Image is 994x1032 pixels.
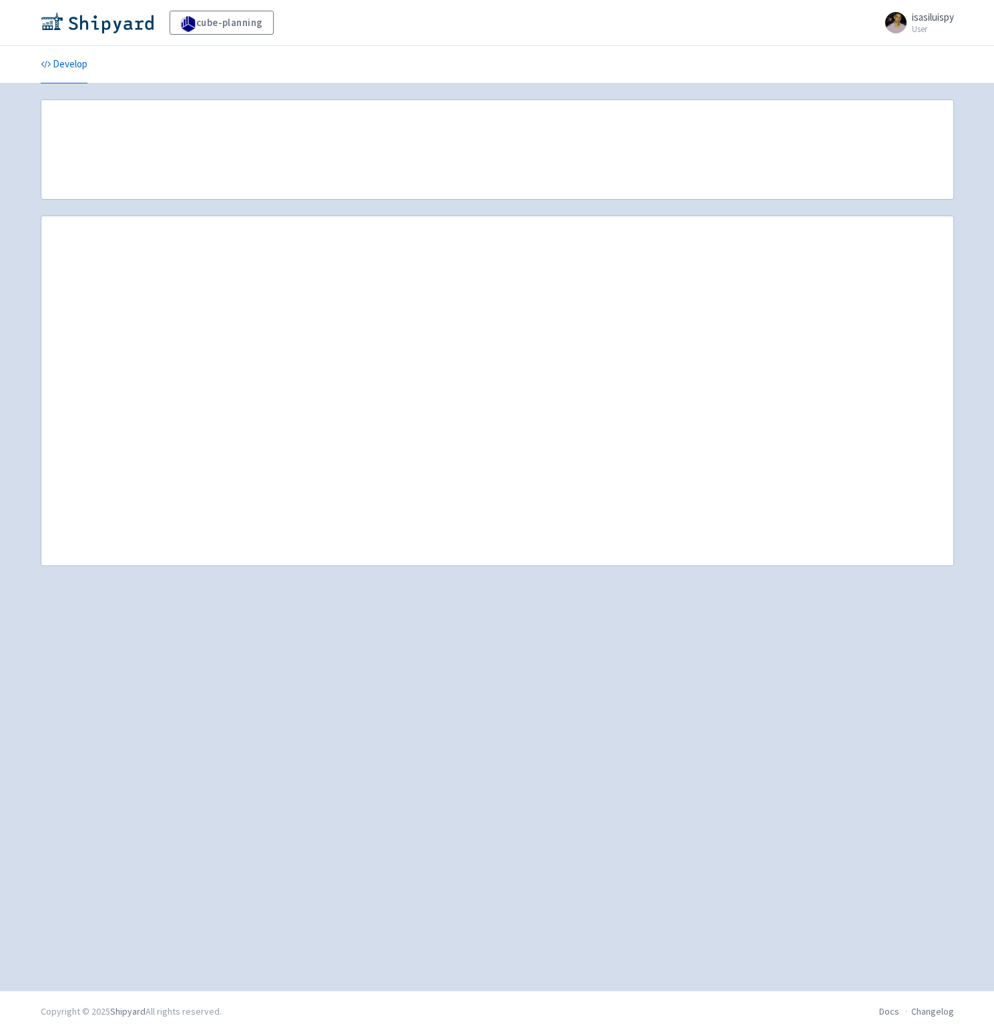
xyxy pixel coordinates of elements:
[170,11,274,35] a: cube-planning
[879,1005,899,1017] a: Docs
[41,1005,222,1019] div: Copyright © 2025 All rights reserved.
[877,12,954,33] a: isasiluispy User
[911,1005,954,1017] a: Changelog
[912,25,954,33] small: User
[912,11,954,23] span: isasiluispy
[110,1005,146,1017] a: Shipyard
[41,12,154,33] img: Shipyard logo
[41,46,87,83] a: Develop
